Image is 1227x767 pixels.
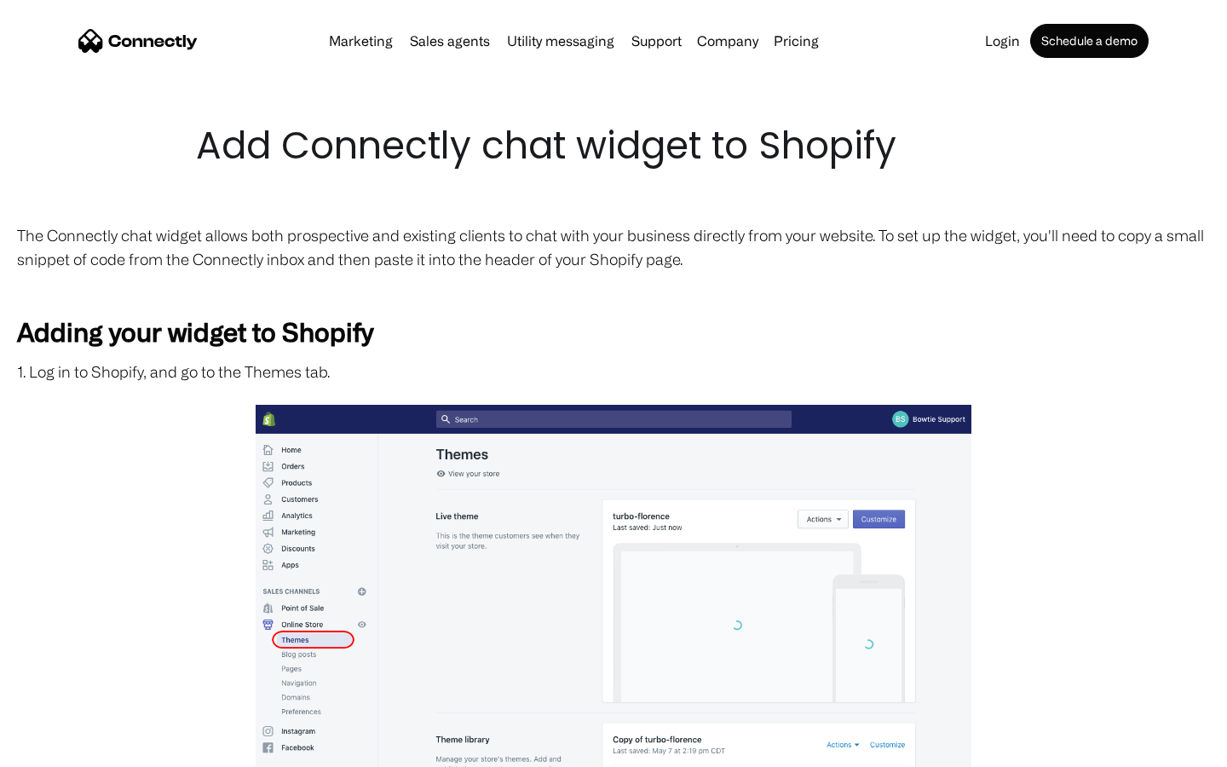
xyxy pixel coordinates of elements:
[34,737,102,761] ul: Language list
[625,34,688,48] a: Support
[17,223,1210,271] p: The Connectly chat widget allows both prospective and existing clients to chat with your business...
[403,34,497,48] a: Sales agents
[196,119,1031,172] h1: Add Connectly chat widget to Shopify
[322,34,400,48] a: Marketing
[17,737,102,761] aside: Language selected: English
[978,34,1027,48] a: Login
[500,34,621,48] a: Utility messaging
[767,34,826,48] a: Pricing
[697,29,758,53] div: Company
[17,360,1210,383] p: 1. Log in to Shopify, and go to the Themes tab.
[1030,24,1149,58] a: Schedule a demo
[17,317,373,346] strong: Adding your widget to Shopify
